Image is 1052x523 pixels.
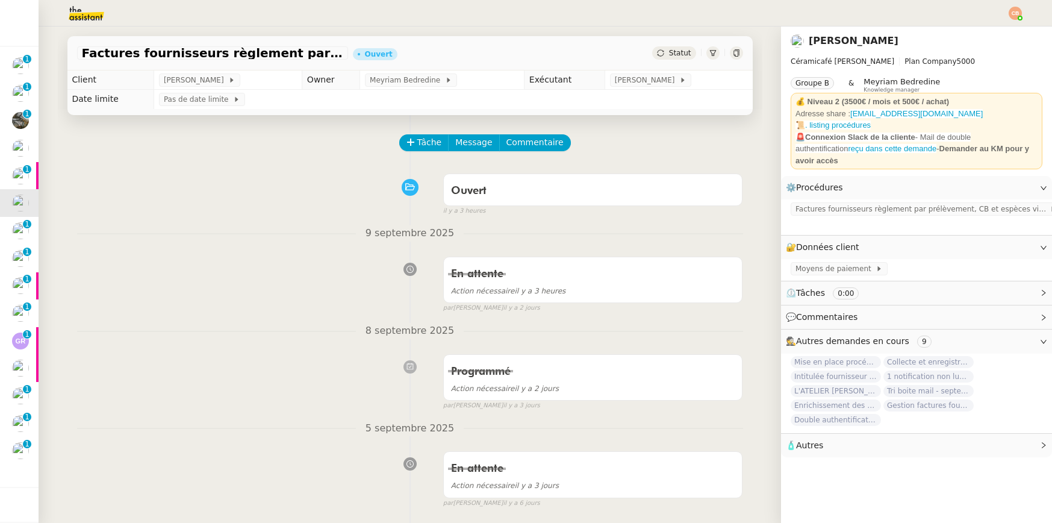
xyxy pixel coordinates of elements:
img: users%2F9mvJqJUvllffspLsQzytnd0Nt4c2%2Favatar%2F82da88e3-d90d-4e39-b37d-dcb7941179ae [12,57,29,74]
div: ⚙️Procédures [781,176,1052,199]
span: Action nécessaire [451,481,515,490]
span: Autres [796,440,823,450]
nz-badge-sup: 1 [23,385,31,393]
div: 🕵️Autres demandes en cours 9 [781,330,1052,353]
img: users%2F9mvJqJUvllffspLsQzytnd0Nt4c2%2Favatar%2F82da88e3-d90d-4e39-b37d-dcb7941179ae [791,34,804,48]
p: 1 [25,302,30,313]
td: Client [67,70,154,90]
span: il y a 3 jours [451,481,559,490]
img: users%2FDBF5gIzOT6MfpzgDQC7eMkIK8iA3%2Favatar%2Fd943ca6c-06ba-4e73-906b-d60e05e423d3 [12,415,29,432]
nz-badge-sup: 1 [23,330,31,339]
a: 📜. listing procédures [795,121,871,130]
p: 1 [25,413,30,424]
div: ⏲️Tâches 0:00 [781,281,1052,305]
span: 1 notification non lue sur Pennylane [883,371,974,383]
span: il y a 6 jours [503,498,540,509]
span: En attente [451,269,503,280]
span: Commentaire [506,136,564,149]
span: [PERSON_NAME] [164,74,228,86]
span: Statut [669,49,691,57]
button: Message [448,134,499,151]
span: Factures fournisseurs règlement par prélèvement, CB et espèces via Pennylane [795,203,1050,215]
strong: 💰 Niveau 2 (3500€ / mois et 500€ / achat) [795,97,949,106]
a: [PERSON_NAME] [809,35,898,46]
img: users%2FrxcTinYCQST3nt3eRyMgQ024e422%2Favatar%2Fa0327058c7192f72952294e6843542370f7921c3.jpg [12,442,29,459]
td: Date limite [67,90,154,109]
span: Message [455,136,492,149]
img: svg [1009,7,1022,20]
nz-tag: 0:00 [833,287,859,299]
span: Commentaires [796,312,857,322]
strong: Demander au KM pour y avoir accès [795,144,1029,165]
span: Moyens de paiement [795,263,876,275]
td: Owner [302,70,359,90]
div: 💬Commentaires [781,305,1052,329]
span: & [848,77,854,93]
span: Enrichissement des connaissances - 1 septembre 2025 [791,399,881,412]
span: il y a 3 jours [503,401,540,411]
p: 1 [25,330,30,341]
img: 390d5429-d57e-4c9b-b625-ae6f09e29702 [12,112,29,129]
nz-badge-sup: 1 [23,220,31,228]
p: 1 [25,220,30,231]
nz-badge-sup: 1 [23,110,31,118]
p: 1 [25,275,30,286]
span: Collecte et enregistrement des relevés bancaires et relevés de cartes bancaires - septembre 2025 [883,356,974,368]
span: Ouvert [451,186,487,196]
span: 💬 [786,312,863,322]
nz-badge-sup: 1 [23,413,31,421]
small: [PERSON_NAME] [443,401,540,411]
img: users%2FDBF5gIzOT6MfpzgDQC7eMkIK8iA3%2Favatar%2Fd943ca6c-06ba-4e73-906b-d60e05e423d3 [12,140,29,157]
img: users%2F9mvJqJUvllffspLsQzytnd0Nt4c2%2Favatar%2F82da88e3-d90d-4e39-b37d-dcb7941179ae [12,250,29,267]
span: Tri boite mail - septembre 2025 [883,385,974,397]
span: Données client [796,242,859,252]
span: Action nécessaire [451,384,515,393]
nz-tag: Groupe B [791,77,834,89]
p: 1 [25,110,30,121]
button: Tâche [399,134,449,151]
button: Commentaire [499,134,571,151]
span: Programmé [451,366,511,377]
img: users%2F9mvJqJUvllffspLsQzytnd0Nt4c2%2Favatar%2F82da88e3-d90d-4e39-b37d-dcb7941179ae [12,195,29,211]
span: L'ATELIER [PERSON_NAME] : Tenue comptable - Documents et justificatifs à fournir [791,385,881,397]
div: Ouvert [365,51,393,58]
a: [EMAIL_ADDRESS][DOMAIN_NAME] [850,109,983,118]
img: users%2FDBF5gIzOT6MfpzgDQC7eMkIK8iA3%2Favatar%2Fd943ca6c-06ba-4e73-906b-d60e05e423d3 [12,305,29,322]
span: Intitulée fournisseur Céramiques [PERSON_NAME] [791,371,881,383]
span: Meyriam Bedredine [370,74,445,86]
span: 5 septembre 2025 [356,421,464,437]
span: il y a 2 jours [503,303,540,313]
span: 8 septembre 2025 [356,323,464,339]
div: Adresse share : [795,108,1038,120]
span: Procédures [796,183,843,192]
span: Factures fournisseurs règlement par prélèvement, CB et espèces via Pennylane - septembre 2025 [82,47,343,59]
span: 9 septembre 2025 [356,225,464,242]
p: 1 [25,385,30,396]
span: 🔐 [786,240,864,254]
span: par [443,498,453,509]
span: Autres demandes en cours [796,336,909,346]
span: par [443,303,453,313]
span: Céramicafé [PERSON_NAME] [791,57,894,66]
span: Knowledge manager [864,87,920,93]
span: 🕵️ [786,336,936,346]
img: users%2F9mvJqJUvllffspLsQzytnd0Nt4c2%2Favatar%2F82da88e3-d90d-4e39-b37d-dcb7941179ae [12,85,29,102]
span: Pas de date limite [164,93,233,105]
span: En attente [451,463,503,474]
span: Tâches [796,288,825,298]
span: Mise en place procédure - relevés bancaires mensuels [791,356,881,368]
nz-badge-sup: 1 [23,302,31,311]
div: 🧴Autres [781,434,1052,457]
span: Action nécessaire [451,287,515,295]
p: 1 [25,83,30,93]
td: Exécutant [524,70,605,90]
span: Plan Company [904,57,956,66]
img: users%2FDRQJg1VWLLcDJFXGkprjvpAEQdz2%2Favatar%2F_NVP8752-recadre.jpg [12,168,29,184]
app-user-label: Knowledge manager [864,77,940,93]
p: 1 [25,248,30,258]
span: il y a 3 heures [443,206,486,216]
nz-badge-sup: 1 [23,248,31,256]
span: Tâche [417,136,442,149]
div: - [795,131,1038,167]
span: il y a 2 jours [451,384,559,393]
